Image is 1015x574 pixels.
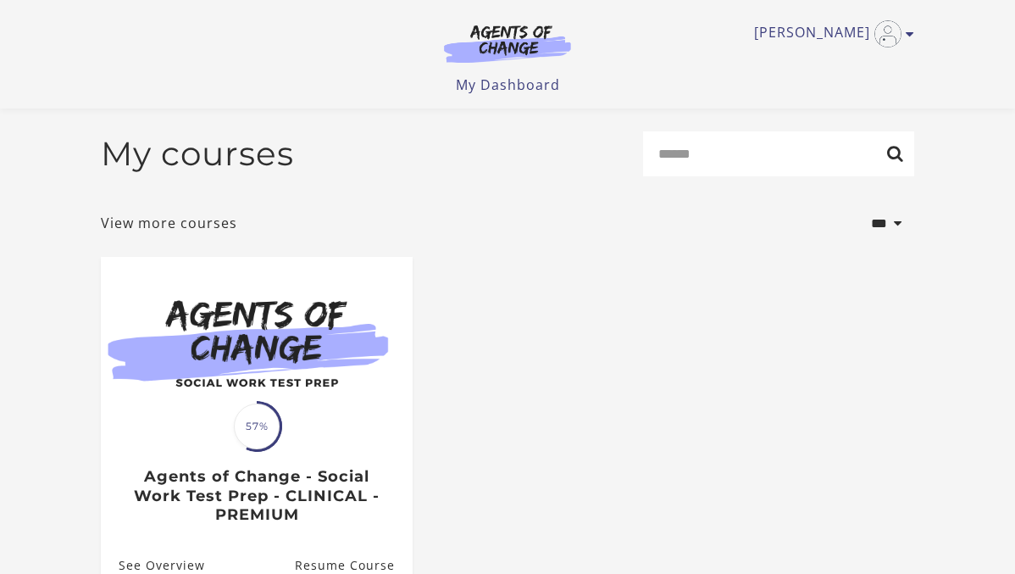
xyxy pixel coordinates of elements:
span: 57% [234,404,280,449]
a: My Dashboard [456,75,560,94]
img: Agents of Change Logo [426,24,589,63]
h3: Agents of Change - Social Work Test Prep - CLINICAL - PREMIUM [119,467,394,525]
a: View more courses [101,213,237,233]
a: Toggle menu [754,20,906,47]
h2: My courses [101,134,294,174]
